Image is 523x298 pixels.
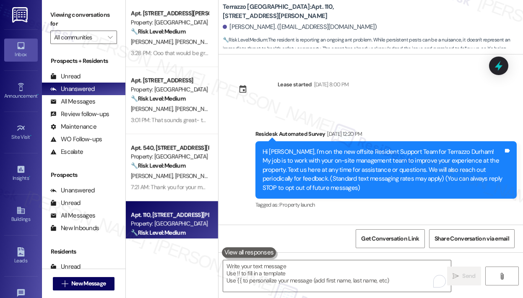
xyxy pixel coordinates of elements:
[131,105,175,113] span: [PERSON_NAME]
[255,130,517,141] div: Residesk Automated Survey
[131,229,185,236] strong: 🔧 Risk Level: Medium
[62,280,68,287] i: 
[175,105,217,113] span: [PERSON_NAME]
[50,186,95,195] div: Unanswered
[50,110,109,119] div: Review follow-ups
[453,273,459,280] i: 
[131,38,175,46] span: [PERSON_NAME]
[175,172,217,180] span: [PERSON_NAME]
[131,172,175,180] span: [PERSON_NAME]
[50,135,102,144] div: WO Follow-ups
[435,234,509,243] span: Share Conversation via email
[131,28,185,35] strong: 🔧 Risk Level: Medium
[131,49,330,57] div: 3:28 PM: Ooo that would be great if you could! Then I could help think of a solution
[4,162,38,185] a: Insights •
[29,174,30,180] span: •
[50,8,117,31] label: Viewing conversations for
[108,34,112,41] i: 
[131,95,185,102] strong: 🔧 Risk Level: Medium
[429,229,515,248] button: Share Conversation via email
[131,143,208,152] div: Apt. 540, [STREET_ADDRESS][PERSON_NAME]
[356,229,424,248] button: Get Conversation Link
[53,277,115,290] button: New Message
[278,80,312,89] div: Lease started
[223,36,523,62] span: : The resident is reporting an ongoing ant problem. While persistent pests can be a nuisance, it ...
[42,57,125,65] div: Prospects + Residents
[50,72,81,81] div: Unread
[361,234,419,243] span: Get Conversation Link
[42,171,125,179] div: Prospects
[499,273,505,280] i: 
[131,18,208,27] div: Property: [GEOGRAPHIC_DATA]
[447,267,481,285] button: Send
[223,260,451,292] textarea: To enrich screen reader interactions, please activate Accessibility in Grammarly extension settings
[4,121,38,144] a: Site Visit •
[4,245,38,267] a: Leads
[312,80,349,89] div: [DATE] 8:00 PM
[263,148,503,192] div: Hi [PERSON_NAME], I'm on the new offsite Resident Support Team for Terrazzo Durham! My job is to ...
[4,39,38,61] a: Inbox
[4,203,38,226] a: Buildings
[131,162,185,169] strong: 🔧 Risk Level: Medium
[30,133,31,139] span: •
[50,148,83,156] div: Escalate
[131,210,208,219] div: Apt. 110, [STREET_ADDRESS][PERSON_NAME]
[223,36,267,43] strong: 🔧 Risk Level: Medium
[50,122,96,131] div: Maintenance
[131,219,208,228] div: Property: [GEOGRAPHIC_DATA]
[71,279,106,288] span: New Message
[131,152,208,161] div: Property: [GEOGRAPHIC_DATA]
[12,7,29,23] img: ResiDesk Logo
[50,85,95,93] div: Unanswered
[50,211,95,220] div: All Messages
[50,97,95,106] div: All Messages
[255,199,517,211] div: Tagged as:
[279,201,315,208] span: Property launch
[50,262,81,271] div: Unread
[42,247,125,256] div: Residents
[50,199,81,207] div: Unread
[37,92,39,98] span: •
[131,9,208,18] div: Apt. [STREET_ADDRESS][PERSON_NAME]
[175,38,260,46] span: [PERSON_NAME] [PERSON_NAME]
[50,224,99,233] div: New Inbounds
[131,116,226,124] div: 3:01 PM: That sounds great- thank you!
[54,31,104,44] input: All communities
[223,3,390,21] b: Terrazzo [GEOGRAPHIC_DATA]: Apt. 110, [STREET_ADDRESS][PERSON_NAME]
[131,85,208,94] div: Property: [GEOGRAPHIC_DATA]
[462,272,475,280] span: Send
[325,130,362,138] div: [DATE] 12:20 PM
[223,23,377,31] div: [PERSON_NAME]. ([EMAIL_ADDRESS][DOMAIN_NAME])
[131,76,208,85] div: Apt. [STREET_ADDRESS]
